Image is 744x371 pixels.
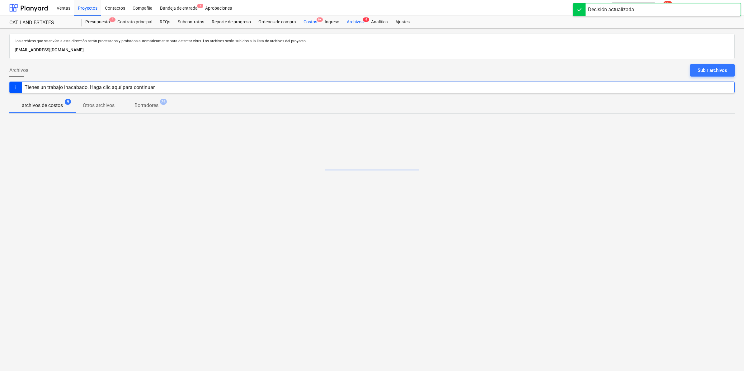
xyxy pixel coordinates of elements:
span: Archivos [9,67,28,74]
div: Decisión actualizada [588,6,634,13]
a: Contrato principal [114,16,156,28]
p: [EMAIL_ADDRESS][DOMAIN_NAME] [15,46,729,54]
a: Ingreso [321,16,343,28]
a: Costos9+ [300,16,321,28]
span: 26 [160,99,167,105]
span: 9+ [317,17,323,22]
span: 7 [197,4,203,8]
div: CATILAND ESTATES [9,20,74,26]
a: Subcontratos [174,16,208,28]
div: Costos [300,16,321,28]
p: Borradores [134,102,158,109]
a: Presupuesto4 [82,16,114,28]
a: RFQs [156,16,174,28]
div: Tienes un trabajo inacabado. Haga clic aquí para continuar [25,84,155,90]
a: Ajustes [392,16,413,28]
a: Archivos9 [343,16,367,28]
a: Reporte de progreso [208,16,255,28]
div: Subir archivos [698,66,727,74]
span: 9 [65,99,71,105]
div: Presupuesto [82,16,114,28]
p: archivos de costos [22,102,63,109]
button: Subir archivos [690,64,735,77]
a: Ordenes de compra [255,16,300,28]
span: 9 [363,17,369,22]
a: Analítica [367,16,392,28]
div: Archivos [343,16,367,28]
p: Los archivos que se envíen a esta dirección serán procesados y probados automáticamente para dete... [15,39,729,44]
span: 4 [109,17,115,22]
p: Otros archivos [83,102,115,109]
